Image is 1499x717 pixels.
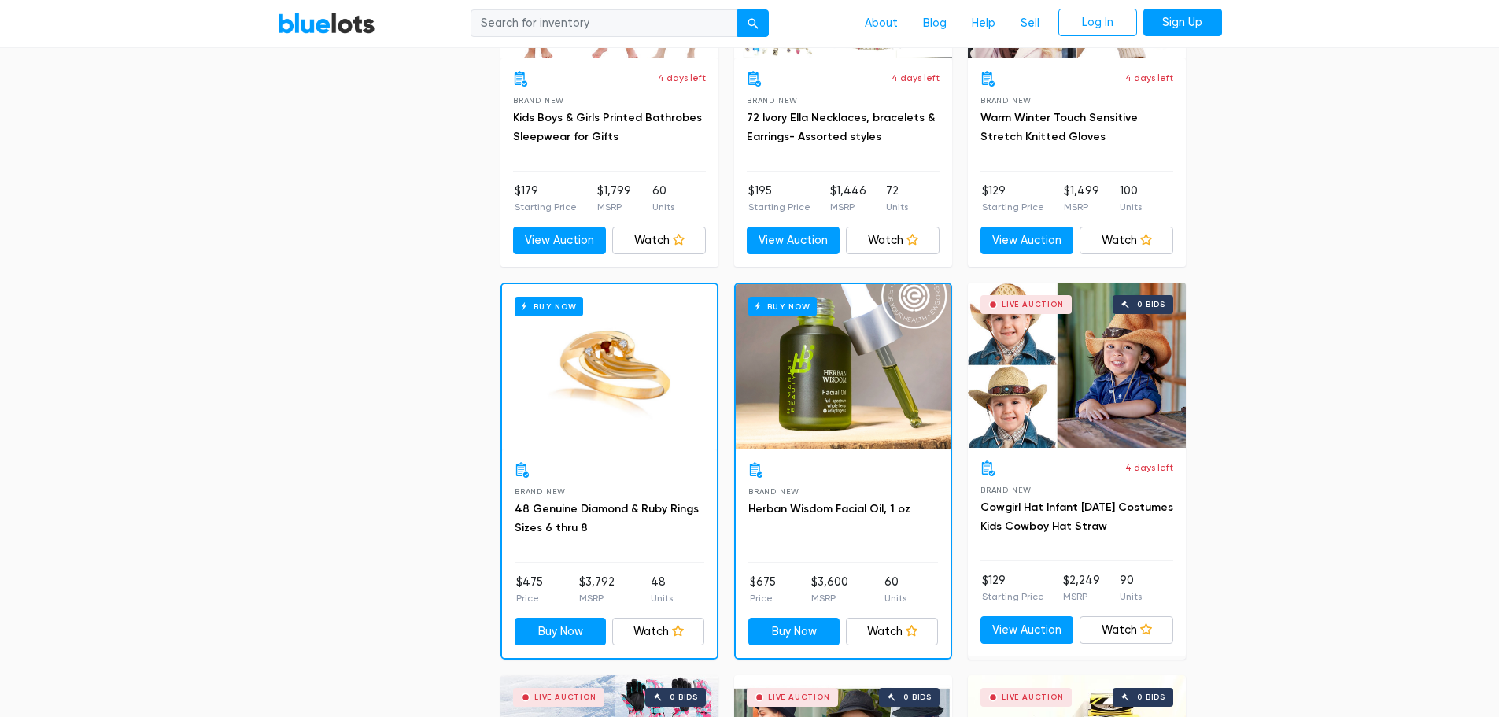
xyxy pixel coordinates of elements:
a: About [852,9,910,39]
a: Watch [1080,227,1173,255]
li: 90 [1120,572,1142,604]
p: MSRP [597,200,631,214]
div: 0 bids [1137,301,1165,309]
a: Herban Wisdom Facial Oil, 1 oz [748,502,910,516]
p: Starting Price [515,200,577,214]
a: Sell [1008,9,1052,39]
p: Starting Price [748,200,810,214]
li: $129 [982,183,1044,214]
a: Help [959,9,1008,39]
p: 4 days left [1125,460,1173,475]
a: Cowgirl Hat Infant [DATE] Costumes Kids Cowboy Hat Straw [980,501,1173,533]
a: Blog [910,9,959,39]
span: Brand New [515,487,566,496]
a: Watch [846,227,940,255]
a: Watch [612,227,706,255]
li: 60 [884,574,906,605]
p: 4 days left [658,71,706,85]
p: 4 days left [892,71,940,85]
a: Log In [1058,9,1137,37]
p: Starting Price [982,200,1044,214]
li: $129 [982,572,1044,604]
li: $195 [748,183,810,214]
a: View Auction [980,227,1074,255]
p: Units [652,200,674,214]
span: Brand New [747,96,798,105]
a: Watch [612,618,704,646]
a: BlueLots [278,12,375,35]
a: Buy Now [748,618,840,646]
div: 0 bids [903,693,932,701]
span: Brand New [980,96,1032,105]
li: 72 [886,183,908,214]
li: $179 [515,183,577,214]
div: Live Auction [768,693,830,701]
p: Price [750,591,776,605]
p: MSRP [579,591,615,605]
li: $1,446 [830,183,866,214]
a: Kids Boys & Girls Printed Bathrobes Sleepwear for Gifts [513,111,702,143]
div: Live Auction [534,693,596,701]
a: View Auction [747,227,840,255]
a: View Auction [513,227,607,255]
h6: Buy Now [515,297,583,316]
p: Units [886,200,908,214]
span: Brand New [748,487,799,496]
p: MSRP [830,200,866,214]
a: Watch [846,618,938,646]
a: Watch [1080,616,1173,645]
li: 48 [651,574,673,605]
div: 0 bids [1137,693,1165,701]
p: Starting Price [982,589,1044,604]
p: Units [1120,200,1142,214]
li: $3,792 [579,574,615,605]
span: Brand New [513,96,564,105]
a: Live Auction 0 bids [968,283,1186,448]
p: Units [884,591,906,605]
li: $3,600 [811,574,848,605]
li: $1,799 [597,183,631,214]
li: $475 [516,574,543,605]
p: 4 days left [1125,71,1173,85]
a: 72 Ivory Ella Necklaces, bracelets & Earrings- Assorted styles [747,111,935,143]
h6: Buy Now [748,297,817,316]
li: $675 [750,574,776,605]
div: 0 bids [670,693,698,701]
a: 48 Genuine Diamond & Ruby Rings Sizes 6 thru 8 [515,502,699,534]
a: View Auction [980,616,1074,645]
li: $2,249 [1063,572,1100,604]
a: Sign Up [1143,9,1222,37]
a: Warm Winter Touch Sensitive Stretch Knitted Gloves [980,111,1138,143]
input: Search for inventory [471,9,738,38]
p: Units [651,591,673,605]
p: MSRP [811,591,848,605]
p: MSRP [1063,589,1100,604]
div: Live Auction [1002,693,1064,701]
li: $1,499 [1064,183,1099,214]
a: Buy Now [736,284,951,449]
p: Price [516,591,543,605]
a: Buy Now [502,284,717,449]
li: 100 [1120,183,1142,214]
p: Units [1120,589,1142,604]
li: 60 [652,183,674,214]
span: Brand New [980,486,1032,494]
p: MSRP [1064,200,1099,214]
div: Live Auction [1002,301,1064,309]
a: Buy Now [515,618,607,646]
